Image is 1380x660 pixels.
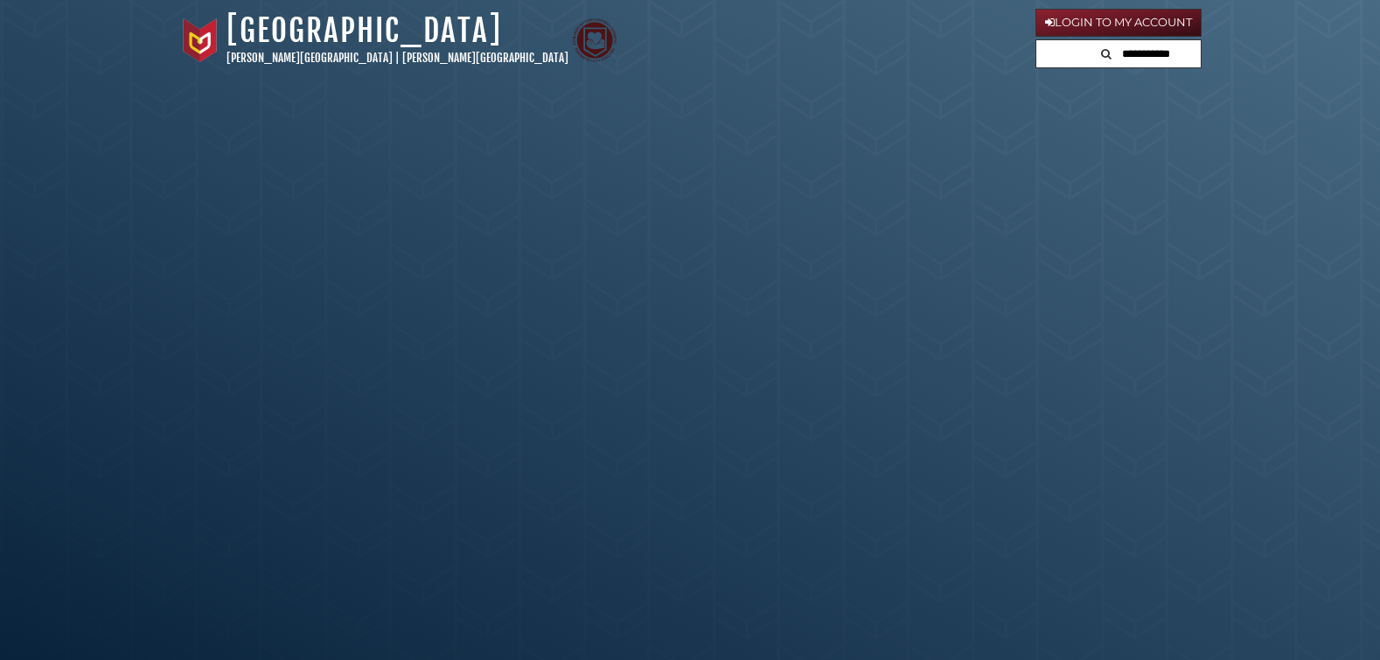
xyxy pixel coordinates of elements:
a: [GEOGRAPHIC_DATA] [227,11,502,50]
a: [PERSON_NAME][GEOGRAPHIC_DATA] [402,51,568,65]
img: Calvin Theological Seminary [573,18,617,62]
span: | [395,51,400,65]
i: Search [1101,48,1112,60]
a: Login to My Account [1035,9,1202,37]
img: Calvin University [178,18,222,62]
a: [PERSON_NAME][GEOGRAPHIC_DATA] [227,51,393,65]
button: Search [1096,40,1117,64]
